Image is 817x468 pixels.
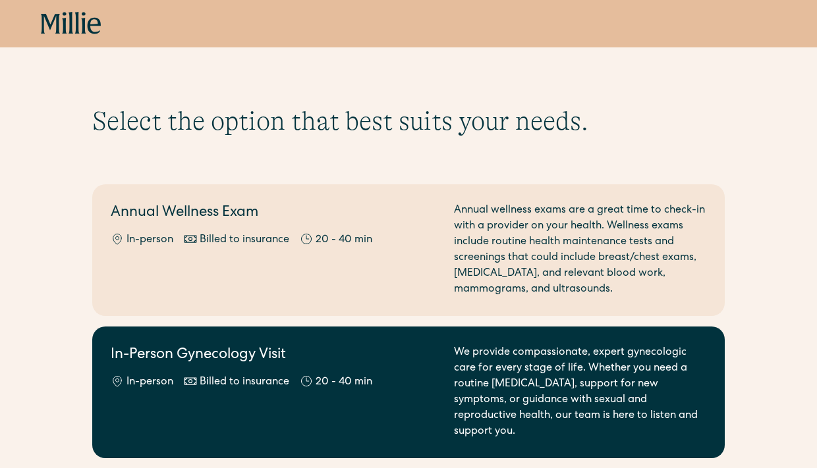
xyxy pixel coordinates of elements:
[92,184,725,316] a: Annual Wellness ExamIn-personBilled to insurance20 - 40 minAnnual wellness exams are a great time...
[111,203,438,224] h2: Annual Wellness Exam
[92,326,725,458] a: In-Person Gynecology VisitIn-personBilled to insurance20 - 40 minWe provide compassionate, expert...
[127,375,173,390] div: In-person
[92,105,725,137] h1: Select the option that best suits your needs.
[454,203,706,298] div: Annual wellness exams are a great time to check-in with a provider on your health. Wellness exams...
[200,232,289,248] div: Billed to insurance
[200,375,289,390] div: Billed to insurance
[111,345,438,367] h2: In-Person Gynecology Visit
[316,375,372,390] div: 20 - 40 min
[454,345,706,440] div: We provide compassionate, expert gynecologic care for every stage of life. Whether you need a rou...
[127,232,173,248] div: In-person
[316,232,372,248] div: 20 - 40 min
